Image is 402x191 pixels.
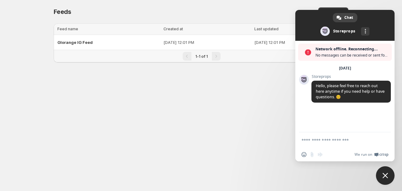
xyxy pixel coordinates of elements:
[333,13,357,22] div: Chat
[57,27,78,31] span: Feed name
[379,152,388,157] span: Crisp
[339,66,351,70] div: [DATE]
[301,152,306,157] span: Insert an emoji
[311,74,391,79] span: Storeprops
[54,8,71,15] span: Feeds
[355,152,372,157] span: We run on
[315,46,389,52] span: Network offline. Reconnecting...
[195,54,208,59] span: 1-1 of 1
[316,83,385,100] span: Hello, please feel free to reach out here anytime if you need help or have questions. 😊
[355,152,388,157] a: We run onCrisp
[376,166,395,185] div: Close chat
[318,7,348,16] button: Create feed
[57,40,93,45] span: Glorange IG Feed
[254,27,279,31] span: Last updated
[344,13,353,22] span: Chat
[315,52,389,58] span: No messages can be received or sent for now.
[254,39,345,45] p: [DATE] 12:01 PM
[54,50,348,62] nav: Pagination
[163,39,251,45] p: [DATE] 12:01 PM
[322,9,345,14] span: Create feed
[163,27,183,31] span: Created at
[361,27,369,36] div: More channels
[301,138,375,143] textarea: Compose your message...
